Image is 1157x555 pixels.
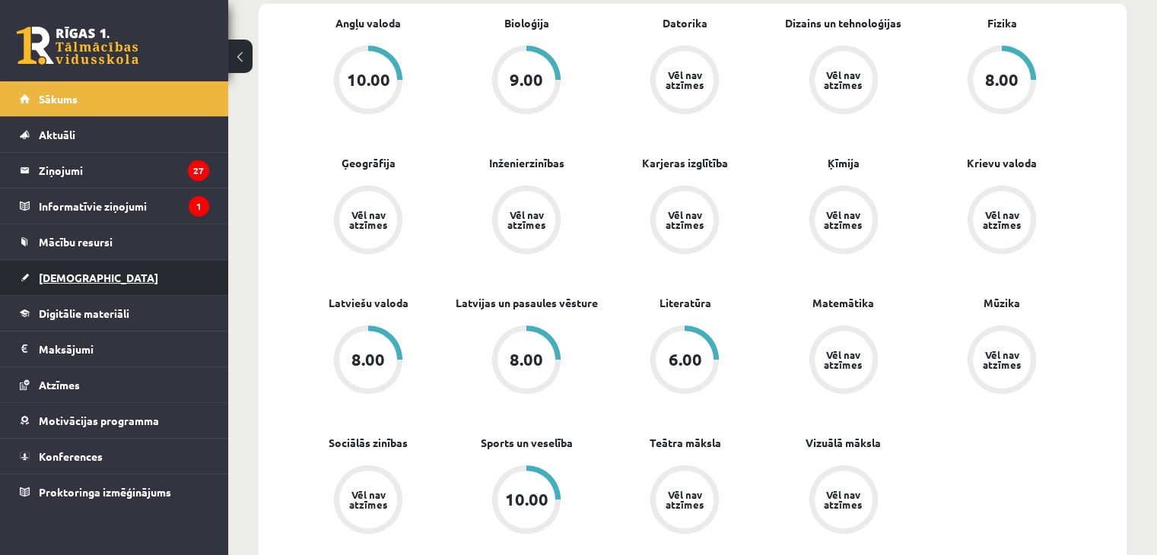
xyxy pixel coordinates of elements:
a: Inženierzinības [489,155,564,171]
a: Vēl nav atzīmes [606,186,764,257]
span: Proktoringa izmēģinājums [39,485,171,499]
a: Bioloģija [504,15,549,31]
a: 9.00 [447,46,606,117]
a: Literatūra [659,295,710,311]
span: Mācību resursi [39,235,113,249]
a: Karjeras izglītība [642,155,728,171]
div: 6.00 [668,351,701,368]
div: Vēl nav atzīmes [347,210,389,230]
a: Vēl nav atzīmes [764,465,923,537]
a: [DEMOGRAPHIC_DATA] [20,260,209,295]
div: Vēl nav atzīmes [822,210,865,230]
span: Motivācijas programma [39,414,159,427]
a: Vēl nav atzīmes [923,186,1081,257]
a: Krievu valoda [967,155,1037,171]
div: Vēl nav atzīmes [663,210,706,230]
span: Sākums [39,92,78,106]
a: Ķīmija [828,155,860,171]
span: Konferences [39,449,103,463]
div: 9.00 [510,71,543,88]
span: Digitālie materiāli [39,306,129,320]
a: Vizuālā māksla [806,435,881,451]
a: 8.00 [289,325,447,397]
a: Dizains un tehnoloģijas [785,15,901,31]
legend: Ziņojumi [39,153,209,188]
div: 10.00 [505,491,548,508]
a: Vēl nav atzīmes [764,325,923,397]
a: Konferences [20,439,209,474]
a: Vēl nav atzīmes [289,186,447,257]
div: 8.00 [351,351,385,368]
div: Vēl nav atzīmes [822,70,865,90]
a: Sākums [20,81,209,116]
i: 1 [189,196,209,217]
a: Latvijas un pasaules vēsture [456,295,598,311]
span: [DEMOGRAPHIC_DATA] [39,271,158,284]
a: Ģeogrāfija [342,155,396,171]
div: Vēl nav atzīmes [981,350,1023,369]
a: Angļu valoda [335,15,401,31]
div: Vēl nav atzīmes [822,490,865,509]
div: 8.00 [985,71,1019,88]
a: Teātra māksla [649,435,720,451]
a: Aktuāli [20,117,209,152]
a: Mūzika [984,295,1020,311]
a: Vēl nav atzīmes [606,465,764,537]
a: Mācību resursi [20,224,209,259]
div: Vēl nav atzīmes [822,350,865,369]
a: Motivācijas programma [20,403,209,438]
a: Vēl nav atzīmes [606,46,764,117]
a: Vēl nav atzīmes [447,186,606,257]
legend: Maksājumi [39,331,209,366]
a: 10.00 [289,46,447,117]
a: Fizika [987,15,1016,31]
a: Informatīvie ziņojumi1 [20,189,209,224]
a: Maksājumi [20,331,209,366]
a: Vēl nav atzīmes [923,325,1081,397]
legend: Informatīvie ziņojumi [39,189,209,224]
a: 6.00 [606,325,764,397]
span: Aktuāli [39,128,75,141]
div: Vēl nav atzīmes [505,210,548,230]
a: Vēl nav atzīmes [289,465,447,537]
i: 27 [188,160,209,181]
div: Vēl nav atzīmes [663,490,706,509]
a: Datorika [663,15,707,31]
a: 8.00 [923,46,1081,117]
a: Vēl nav atzīmes [764,46,923,117]
div: 10.00 [347,71,390,88]
a: 8.00 [447,325,606,397]
a: Vēl nav atzīmes [764,186,923,257]
a: Ziņojumi27 [20,153,209,188]
div: 8.00 [510,351,543,368]
a: Atzīmes [20,367,209,402]
a: Sociālās zinības [329,435,408,451]
div: Vēl nav atzīmes [347,490,389,509]
div: Vēl nav atzīmes [663,70,706,90]
a: Digitālie materiāli [20,296,209,331]
a: Rīgas 1. Tālmācības vidusskola [17,27,138,65]
a: Proktoringa izmēģinājums [20,474,209,509]
a: Sports un veselība [481,435,573,451]
div: Vēl nav atzīmes [981,210,1023,230]
a: Matemātika [812,295,874,311]
span: Atzīmes [39,378,80,392]
a: 10.00 [447,465,606,537]
a: Latviešu valoda [329,295,408,311]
